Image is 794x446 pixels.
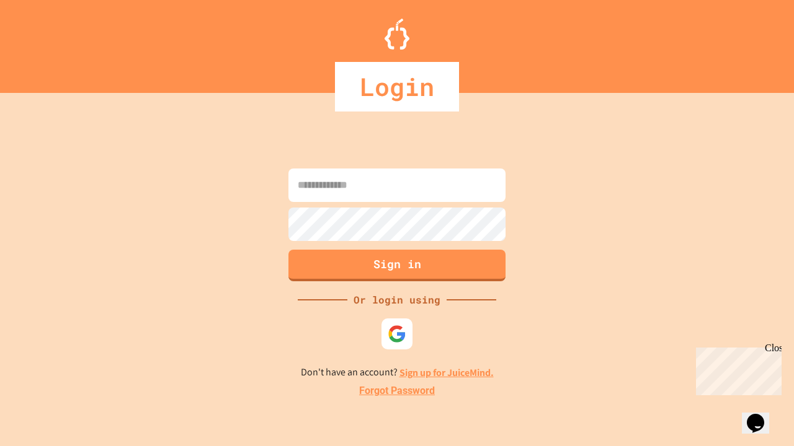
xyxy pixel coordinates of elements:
p: Don't have an account? [301,365,494,380]
div: Login [335,62,459,111]
div: Chat with us now!Close [5,5,86,79]
button: Sign in [288,250,506,281]
iframe: chat widget [691,343,782,395]
a: Forgot Password [359,383,435,398]
iframe: chat widget [742,396,782,434]
a: Sign up for JuiceMind. [399,366,494,379]
img: Logo.svg [385,19,409,50]
div: Or login using [347,292,447,307]
img: google-icon.svg [388,325,406,343]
